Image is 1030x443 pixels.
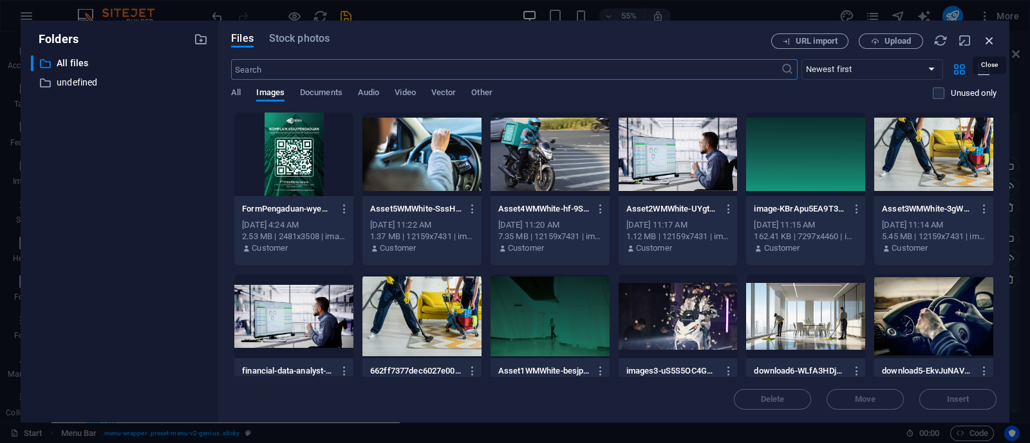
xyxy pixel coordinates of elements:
div: [DATE] 11:22 AM [370,219,474,231]
div: 5.45 MB | 12159x7431 | image/png [882,231,986,242]
div: ​ [31,55,33,71]
div: 7.35 MB | 12159x7431 | image/png [498,231,602,242]
div: 162.41 KB | 7297x4460 | image/png [754,231,857,242]
span: Stock photos [269,31,330,46]
span: Vector [431,85,456,103]
p: download5-EkvJuNAVQXAVUIUPJSpTKg.jpeg [882,365,973,377]
p: Customer [380,242,416,254]
div: 2.53 MB | 2481x3508 | image/png [242,231,346,242]
i: Minimize [958,33,972,48]
p: images3-uS5S5OC4GSVxcTixn8XxSQ.jpeg [626,365,718,377]
p: Customer [508,242,544,254]
button: Upload [859,33,923,49]
div: [DATE] 11:17 AM [626,219,730,231]
span: Files [231,31,254,46]
p: Asset3WMWhite-3gW1EIWqh7xoabCeF2-iYg.png [882,203,973,215]
p: Asset4WMWhite-hf-9SZkGY5anDEWr0Dse1g.png [498,203,590,215]
p: 662ff7377dec6027e008a4ac_Professionalcleaningservice1-gJJ9sTdRjBM-bskG2HxziQ.webp [370,365,462,377]
i: Reload [933,33,948,48]
p: Customer [892,242,928,254]
button: URL import [771,33,848,49]
span: Documents [300,85,342,103]
span: Upload [885,37,911,45]
div: undefined [31,75,208,91]
div: [DATE] 11:15 AM [754,219,857,231]
div: 1.12 MB | 12159x7431 | image/png [626,231,730,242]
span: URL import [796,37,838,45]
input: Search [231,59,780,80]
p: Folders [31,31,79,48]
p: Displays only files that are not in use on the website. Files added during this session can still... [951,87,997,99]
div: [DATE] 11:20 AM [498,219,602,231]
i: Create new folder [194,32,208,46]
div: [DATE] 4:24 AM [242,219,346,231]
span: Other [471,85,492,103]
span: Images [256,85,285,103]
p: Customer [636,242,672,254]
span: Video [395,85,415,103]
span: All [231,85,241,103]
p: Asset1WMWhite-besjp3KAZ6rHgrrZm7l1IQ.png [498,365,590,377]
p: financial-data-analyst-job-profile.jpeg-S4nmi6Xp9dj4gi6GBER8jg.webp [242,365,333,377]
div: [DATE] 11:14 AM [882,219,986,231]
p: FormPengaduan-wyemdG0ekYQ2tX5KOnPOaQ.png [242,203,333,215]
p: undefined [57,75,184,90]
p: All files [57,56,184,71]
p: Asset2WMWhite-UYgtb4wMpNzViEzfCcWsLA.png [626,203,718,215]
p: download6-WLfA3HDjPccTI-MR5mXJKA.jpeg [754,365,845,377]
div: 1.37 MB | 12159x7431 | image/png [370,231,474,242]
p: Asset5WMWhite-SssH2MrlJF8_31RyYaaYIg.png [370,203,462,215]
p: image-KBrApu5EA9T3wYIKQ6W54g.png [754,203,845,215]
p: Customer [252,242,288,254]
span: Audio [358,85,379,103]
p: Customer [764,242,800,254]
